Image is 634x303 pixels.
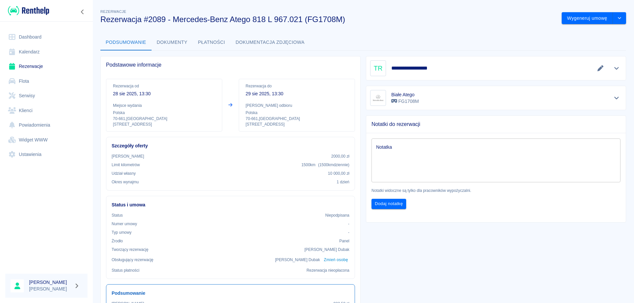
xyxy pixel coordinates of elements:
[112,162,140,168] p: Limit kilometrów
[246,83,348,89] p: Rezerwacja do
[337,179,349,185] p: 1 dzień
[5,74,88,89] a: Flota
[304,247,349,253] p: [PERSON_NAME] Dubak
[562,12,613,24] button: Wygeneruj umowę
[5,133,88,147] a: Widget WWW
[246,122,348,127] p: [STREET_ADDRESS]
[112,179,139,185] p: Okres wynajmu
[106,62,355,68] span: Podstawowe informacje
[246,103,348,108] p: [PERSON_NAME] odbioru
[113,83,215,89] p: Rezerwacja od
[595,64,606,73] button: Edytuj dane
[246,110,348,116] p: Polska
[318,163,349,167] span: ( 1500 km dziennie )
[5,103,88,118] a: Klienci
[112,153,144,159] p: [PERSON_NAME]
[331,153,349,159] p: 2000,00 zł
[113,116,215,122] p: 70-661 , [GEOGRAPHIC_DATA]
[5,118,88,133] a: Powiadomienia
[611,64,622,73] button: Pokaż szczegóły
[112,229,131,235] p: Typ umowy
[112,238,123,244] p: Żrodło
[112,267,139,273] p: Status płatności
[100,15,556,24] h3: Rezerwacja #2089 - Mercedes-Benz Atego 818 L 967.021 (FG1708M)
[193,35,230,50] button: Płatności
[8,5,49,16] img: Renthelp logo
[112,290,349,297] h6: Podsumowanie
[29,279,71,286] h6: [PERSON_NAME]
[113,103,215,108] p: Miejsce wydania
[348,221,349,227] p: -
[371,121,620,128] span: Notatki do rezerwacji
[371,199,406,209] button: Dodaj notatkę
[348,229,349,235] p: -
[5,5,49,16] a: Renthelp logo
[112,212,123,218] p: Status
[371,91,385,105] img: Image
[5,30,88,45] a: Dashboard
[5,88,88,103] a: Serwisy
[246,116,348,122] p: 70-661 , [GEOGRAPHIC_DATA]
[113,110,215,116] p: Polska
[301,162,349,168] p: 1500 km
[112,142,349,149] h6: Szczegóły oferty
[275,257,320,263] p: [PERSON_NAME] Dubak
[5,147,88,162] a: Ustawienia
[112,170,136,176] p: Udział własny
[230,35,310,50] button: Dokumentacja zdjęciowa
[246,90,348,97] p: 29 sie 2025, 13:30
[613,12,626,24] button: drop-down
[112,201,349,208] h6: Status i umowa
[112,221,137,227] p: Numer umowy
[112,257,154,263] p: Obsługujący rezerwację
[328,170,349,176] p: 10 000,00 zł
[113,122,215,127] p: [STREET_ADDRESS]
[29,286,71,292] p: [PERSON_NAME]
[5,45,88,59] a: Kalendarz
[100,10,126,14] span: Rezerwacje
[112,247,148,253] p: Tworzący rezerwację
[306,267,349,273] p: Rezerwacja nieopłacona
[371,188,620,194] p: Notatki widoczne są tylko dla pracowników wypożyczalni.
[339,238,350,244] p: Panel
[323,255,349,265] button: Zmień osobę
[113,90,215,97] p: 28 sie 2025, 13:30
[370,60,386,76] div: TR
[611,93,622,103] button: Pokaż szczegóły
[78,8,88,16] button: Zwiń nawigację
[5,59,88,74] a: Rezerwacje
[100,35,152,50] button: Podsumowanie
[152,35,193,50] button: Dokumenty
[391,91,419,98] h6: Białe Atego
[391,98,419,105] p: FG1708M
[325,212,349,218] p: Niepodpisana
